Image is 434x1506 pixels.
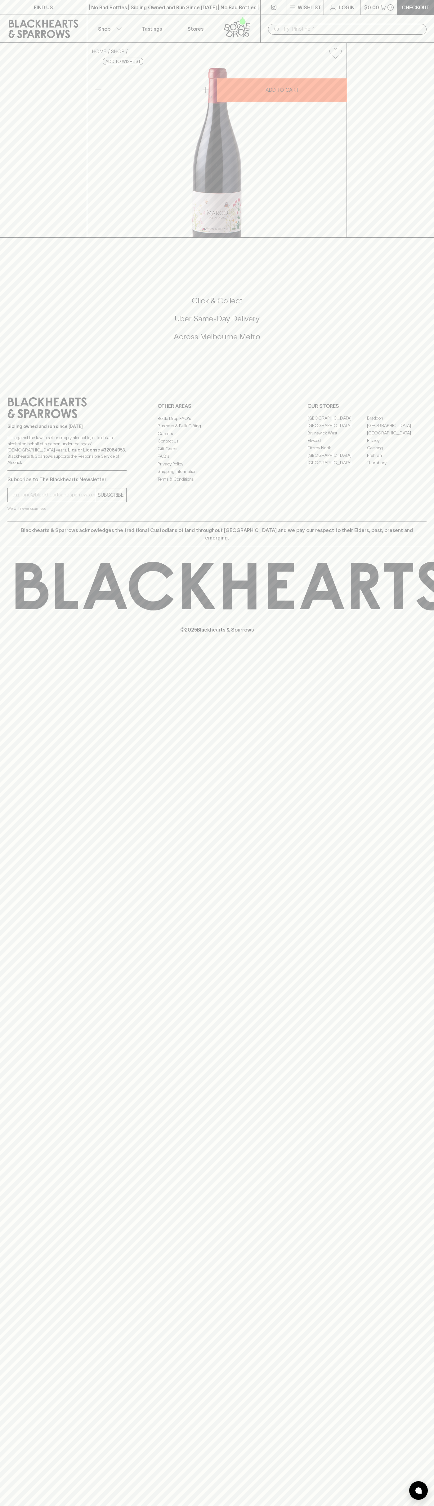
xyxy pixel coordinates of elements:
a: Gift Cards [158,445,277,452]
button: Shop [87,15,131,42]
a: Business & Bulk Gifting [158,422,277,430]
button: ADD TO CART [217,78,347,102]
a: Contact Us [158,438,277,445]
button: Add to wishlist [327,45,344,61]
a: Brunswick West [307,429,367,437]
a: HOME [92,49,106,54]
a: [GEOGRAPHIC_DATA] [367,429,427,437]
p: SUBSCRIBE [98,491,124,499]
a: [GEOGRAPHIC_DATA] [307,422,367,429]
p: It is against the law to sell or supply alcohol to, or to obtain alcohol on behalf of a person un... [7,434,127,465]
h5: Click & Collect [7,296,427,306]
p: ADD TO CART [266,86,299,94]
a: SHOP [111,49,124,54]
button: Add to wishlist [103,58,143,65]
a: Fitzroy [367,437,427,444]
p: Wishlist [298,4,321,11]
img: bubble-icon [415,1487,422,1494]
button: SUBSCRIBE [95,488,126,502]
p: 0 [389,6,392,9]
div: Call to action block [7,271,427,375]
a: Geelong [367,444,427,452]
a: FAQ's [158,453,277,460]
p: Checkout [402,4,430,11]
p: Sibling owned and run since [DATE] [7,423,127,429]
a: [GEOGRAPHIC_DATA] [367,422,427,429]
a: Careers [158,430,277,437]
a: Shipping Information [158,468,277,475]
p: OUR STORES [307,402,427,410]
strong: Liquor License #32064953 [68,447,125,452]
input: Try "Pinot noir" [283,24,422,34]
p: Blackhearts & Sparrows acknowledges the traditional Custodians of land throughout [GEOGRAPHIC_DAT... [12,526,422,541]
a: [GEOGRAPHIC_DATA] [307,415,367,422]
a: Prahran [367,452,427,459]
a: Terms & Conditions [158,475,277,483]
input: e.g. jane@blackheartsandsparrows.com.au [12,490,95,500]
p: Subscribe to The Blackhearts Newsletter [7,476,127,483]
a: [GEOGRAPHIC_DATA] [307,452,367,459]
a: Bottle Drop FAQ's [158,415,277,422]
h5: Across Melbourne Metro [7,332,427,342]
a: Stores [174,15,217,42]
p: Shop [98,25,110,33]
img: 33668.png [87,64,347,237]
p: Tastings [142,25,162,33]
p: Stores [187,25,204,33]
p: FIND US [34,4,53,11]
p: Login [339,4,355,11]
p: We will never spam you [7,505,127,512]
a: Tastings [130,15,174,42]
p: OTHER AREAS [158,402,277,410]
a: [GEOGRAPHIC_DATA] [307,459,367,467]
a: Braddon [367,415,427,422]
p: $0.00 [364,4,379,11]
h5: Uber Same-Day Delivery [7,314,427,324]
a: Privacy Policy [158,460,277,468]
a: Fitzroy North [307,444,367,452]
a: Elwood [307,437,367,444]
a: Thornbury [367,459,427,467]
